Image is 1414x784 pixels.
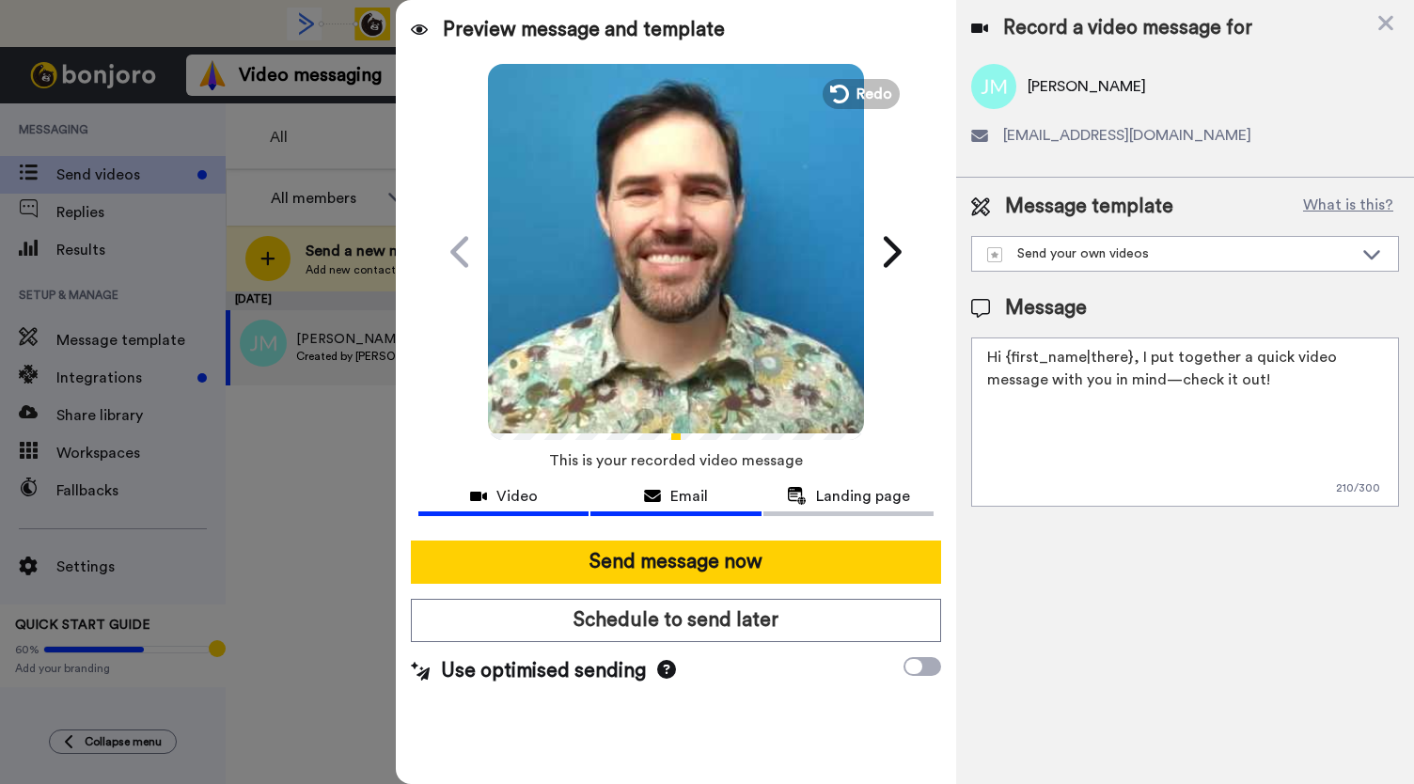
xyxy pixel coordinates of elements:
[411,599,941,642] button: Schedule to send later
[441,657,646,685] span: Use optimised sending
[1297,193,1399,221] button: What is this?
[816,485,910,508] span: Landing page
[1005,193,1173,221] span: Message template
[549,440,803,481] span: This is your recorded video message
[670,485,708,508] span: Email
[411,541,941,584] button: Send message now
[1005,294,1087,322] span: Message
[987,244,1353,263] div: Send your own videos
[496,485,538,508] span: Video
[987,247,1002,262] img: demo-template.svg
[971,337,1399,507] textarea: Hi {first_name|there}, I put together a quick video message with you in mind—check it out!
